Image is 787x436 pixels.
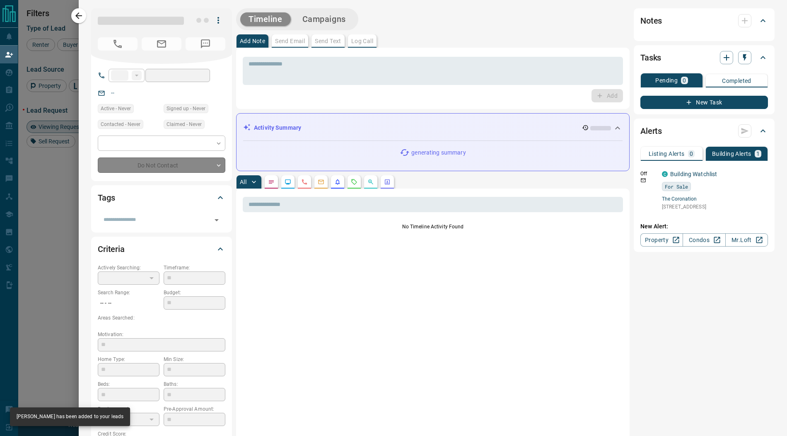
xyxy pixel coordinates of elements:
[164,356,225,363] p: Min Size:
[164,264,225,271] p: Timeframe:
[98,239,225,259] div: Criteria
[254,124,301,132] p: Activity Summary
[164,405,225,413] p: Pre-Approval Amount:
[240,38,265,44] p: Add Note
[649,151,685,157] p: Listing Alerts
[640,11,768,31] div: Notes
[98,314,225,322] p: Areas Searched:
[164,380,225,388] p: Baths:
[662,196,768,202] a: The Coronation
[98,242,125,256] h2: Criteria
[367,179,374,185] svg: Opportunities
[683,233,725,247] a: Condos
[334,179,341,185] svg: Listing Alerts
[411,148,466,157] p: generating summary
[683,78,686,83] p: 0
[670,171,717,177] a: Building Watchlist
[640,96,768,109] button: New Task
[640,233,683,247] a: Property
[640,222,768,231] p: New Alert:
[98,37,138,51] span: No Number
[722,78,751,84] p: Completed
[98,157,225,173] div: Do Not Contact
[662,203,768,211] p: [STREET_ADDRESS]
[167,104,205,113] span: Signed up - Never
[268,179,275,185] svg: Notes
[164,289,225,296] p: Budget:
[98,296,159,310] p: -- - --
[98,289,159,296] p: Search Range:
[725,233,768,247] a: Mr.Loft
[167,120,202,128] span: Claimed - Never
[640,121,768,141] div: Alerts
[98,331,225,338] p: Motivation:
[655,78,678,83] p: Pending
[384,179,391,185] svg: Agent Actions
[640,48,768,68] div: Tasks
[211,214,222,226] button: Open
[101,120,140,128] span: Contacted - Never
[240,12,291,26] button: Timeline
[301,179,308,185] svg: Calls
[640,51,661,64] h2: Tasks
[665,182,688,191] span: For Sale
[640,177,646,183] svg: Email
[101,104,131,113] span: Active - Never
[756,151,760,157] p: 1
[662,171,668,177] div: condos.ca
[98,356,159,363] p: Home Type:
[142,37,181,51] span: No Email
[98,191,115,204] h2: Tags
[318,179,324,185] svg: Emails
[186,37,225,51] span: No Number
[640,14,662,27] h2: Notes
[240,179,246,185] p: All
[712,151,751,157] p: Building Alerts
[17,410,123,424] div: [PERSON_NAME] has been added to your leads
[640,124,662,138] h2: Alerts
[98,264,159,271] p: Actively Searching:
[285,179,291,185] svg: Lead Browsing Activity
[111,90,114,96] a: --
[98,380,159,388] p: Beds:
[243,120,623,136] div: Activity Summary
[294,12,354,26] button: Campaigns
[98,188,225,208] div: Tags
[640,170,657,177] p: Off
[690,151,693,157] p: 0
[351,179,357,185] svg: Requests
[98,405,159,413] p: Pre-Approved:
[243,223,623,230] p: No Timeline Activity Found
